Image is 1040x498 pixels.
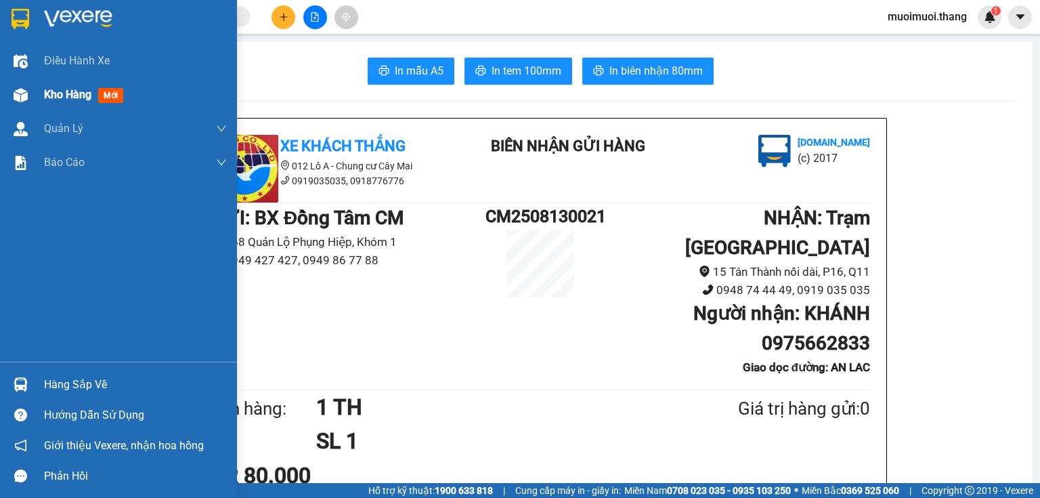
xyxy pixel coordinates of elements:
span: 1 [993,6,998,16]
div: Hướng dẫn sử dụng [44,405,227,426]
button: printerIn tem 100mm [464,58,572,85]
span: Báo cáo [44,154,85,171]
button: caret-down [1008,5,1032,29]
span: file-add [310,12,320,22]
li: 15 Tân Thành nối dài, P16, Q11 [595,263,870,281]
b: Giao dọc đường: AN LAC [743,360,870,374]
span: Hỗ trợ kỹ thuật: [368,483,493,498]
img: warehouse-icon [14,54,28,68]
img: logo.jpg [758,135,791,167]
div: Hàng sắp về [44,375,227,395]
span: Quản Lý [44,120,83,137]
div: Giá trị hàng gửi: 0 [672,395,870,423]
span: AN LAC [108,79,178,103]
button: file-add [303,5,327,29]
strong: 0369 525 060 [841,485,899,496]
span: plus [279,12,288,22]
span: DĐ: [88,87,108,101]
span: phone [280,175,290,185]
span: printer [475,65,486,78]
span: Giới thiệu Vexere, nhận hoa hồng [44,437,204,454]
span: Miền Nam [624,483,791,498]
button: plus [272,5,295,29]
div: Phản hồi [44,466,227,486]
div: Tên hàng: [211,395,316,423]
li: 0949 427 427, 0949 86 77 88 [211,251,485,270]
span: down [216,157,227,168]
span: phone [702,284,714,295]
span: aim [341,12,351,22]
li: (c) 2017 [798,150,870,167]
b: NHẬN : Trạm [GEOGRAPHIC_DATA] [685,207,870,259]
span: down [216,123,227,134]
span: | [503,483,505,498]
span: notification [14,439,27,452]
b: [DOMAIN_NAME] [798,137,870,148]
span: Nhận: [88,13,121,27]
strong: 1900 633 818 [435,485,493,496]
span: Kho hàng [44,88,91,101]
button: aim [334,5,358,29]
span: | [909,483,911,498]
span: question-circle [14,409,27,421]
span: caret-down [1014,11,1026,23]
div: BX Đồng Tâm CM [12,12,79,60]
button: printerIn mẫu A5 [368,58,454,85]
span: In biên nhận 80mm [609,62,703,79]
img: icon-new-feature [984,11,996,23]
div: Trạm [GEOGRAPHIC_DATA] [88,12,225,44]
b: Xe Khách THẮNG [280,138,406,154]
img: warehouse-icon [14,122,28,136]
span: Miền Bắc [802,483,899,498]
span: Cung cấp máy in - giấy in: [515,483,621,498]
span: environment [699,266,710,277]
h1: 1 TH [316,390,672,424]
span: mới [98,88,123,103]
div: 0975662833 [88,60,225,79]
span: In tem 100mm [492,62,561,79]
span: copyright [965,486,974,495]
div: CR 80.000 [211,459,428,493]
img: logo.jpg [211,135,278,203]
img: logo-vxr [12,9,29,29]
span: message [14,470,27,482]
span: environment [280,161,290,170]
li: 012 Lô A - Chung cư Cây Mai [211,159,454,173]
b: BIÊN NHẬN GỬI HÀNG [491,138,645,154]
strong: 0708 023 035 - 0935 103 250 [667,485,791,496]
li: 168 Quản Lộ Phụng Hiệp, Khóm 1 [211,233,485,251]
h1: SL 1 [316,424,672,458]
span: In mẫu A5 [395,62,443,79]
img: solution-icon [14,156,28,170]
img: warehouse-icon [14,88,28,102]
b: Người nhận : KHÁNH 0975662833 [693,302,870,354]
span: printer [378,65,389,78]
li: 0948 74 44 49, 0919 035 035 [595,281,870,299]
span: Gửi: [12,13,32,27]
span: Điều hành xe [44,52,110,69]
sup: 1 [991,6,1001,16]
li: 0919035035, 0918776776 [211,173,454,188]
b: GỬI : BX Đồng Tâm CM [211,207,404,229]
div: KHÁNH [88,44,225,60]
button: printerIn biên nhận 80mm [582,58,714,85]
span: printer [593,65,604,78]
h1: CM2508130021 [485,203,595,230]
img: warehouse-icon [14,377,28,392]
span: ⚪️ [794,488,798,493]
span: muoimuoi.thang [877,8,978,25]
